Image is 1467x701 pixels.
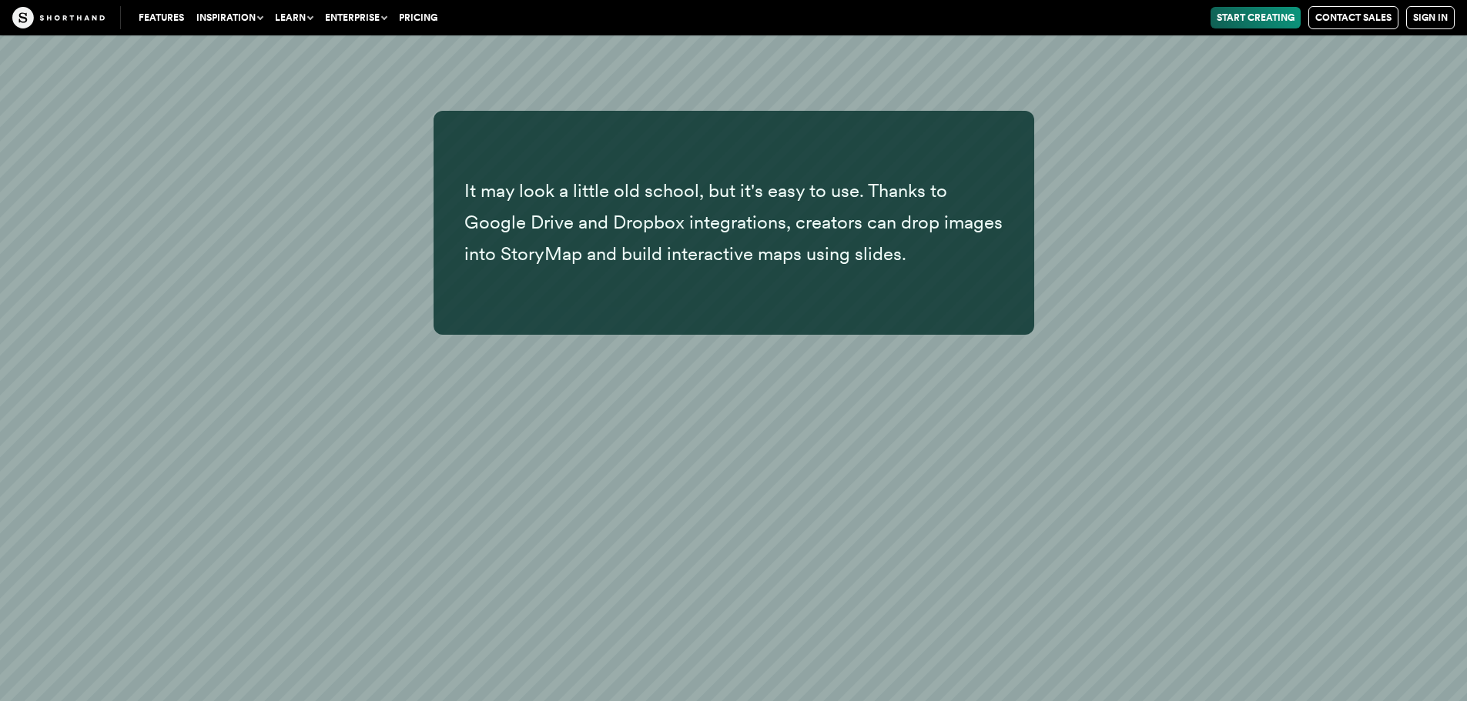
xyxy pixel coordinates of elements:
[393,7,444,28] a: Pricing
[132,7,190,28] a: Features
[464,175,1003,269] p: It may look a little old school, but it's easy to use. Thanks to Google Drive and Dropbox integra...
[319,7,393,28] button: Enterprise
[1406,6,1455,29] a: Sign in
[190,7,269,28] button: Inspiration
[1308,6,1398,29] a: Contact Sales
[12,7,105,28] img: The Craft
[269,7,319,28] button: Learn
[1211,7,1301,28] a: Start Creating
